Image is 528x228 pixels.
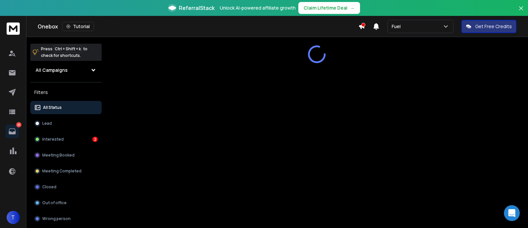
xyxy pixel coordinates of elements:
[179,4,214,12] span: ReferralStack
[36,67,68,73] h1: All Campaigns
[54,45,82,53] span: Ctrl + Shift + k
[220,5,296,11] p: Unlock AI-powered affiliate growth
[30,180,102,194] button: Closed
[298,2,360,14] button: Claim Lifetime Deal→
[43,105,62,110] p: All Status
[504,205,520,221] div: Open Intercom Messenger
[350,5,355,11] span: →
[42,153,75,158] p: Meeting Booked
[30,149,102,162] button: Meeting Booked
[41,46,87,59] p: Press to check for shortcuts.
[30,64,102,77] button: All Campaigns
[392,23,403,30] p: Fuel
[7,211,20,224] button: T
[38,22,358,31] div: Onebox
[30,133,102,146] button: Interested2
[30,88,102,97] h3: Filters
[42,121,52,126] p: Lead
[475,23,512,30] p: Get Free Credits
[42,200,67,205] p: Out of office
[6,125,19,138] a: 20
[42,184,56,190] p: Closed
[30,117,102,130] button: Lead
[30,212,102,225] button: Wrong person
[16,122,21,127] p: 20
[461,20,516,33] button: Get Free Credits
[42,168,82,174] p: Meeting Completed
[92,137,98,142] div: 2
[30,164,102,178] button: Meeting Completed
[42,137,64,142] p: Interested
[517,4,525,20] button: Close banner
[30,196,102,209] button: Out of office
[30,101,102,114] button: All Status
[62,22,94,31] button: Tutorial
[42,216,71,221] p: Wrong person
